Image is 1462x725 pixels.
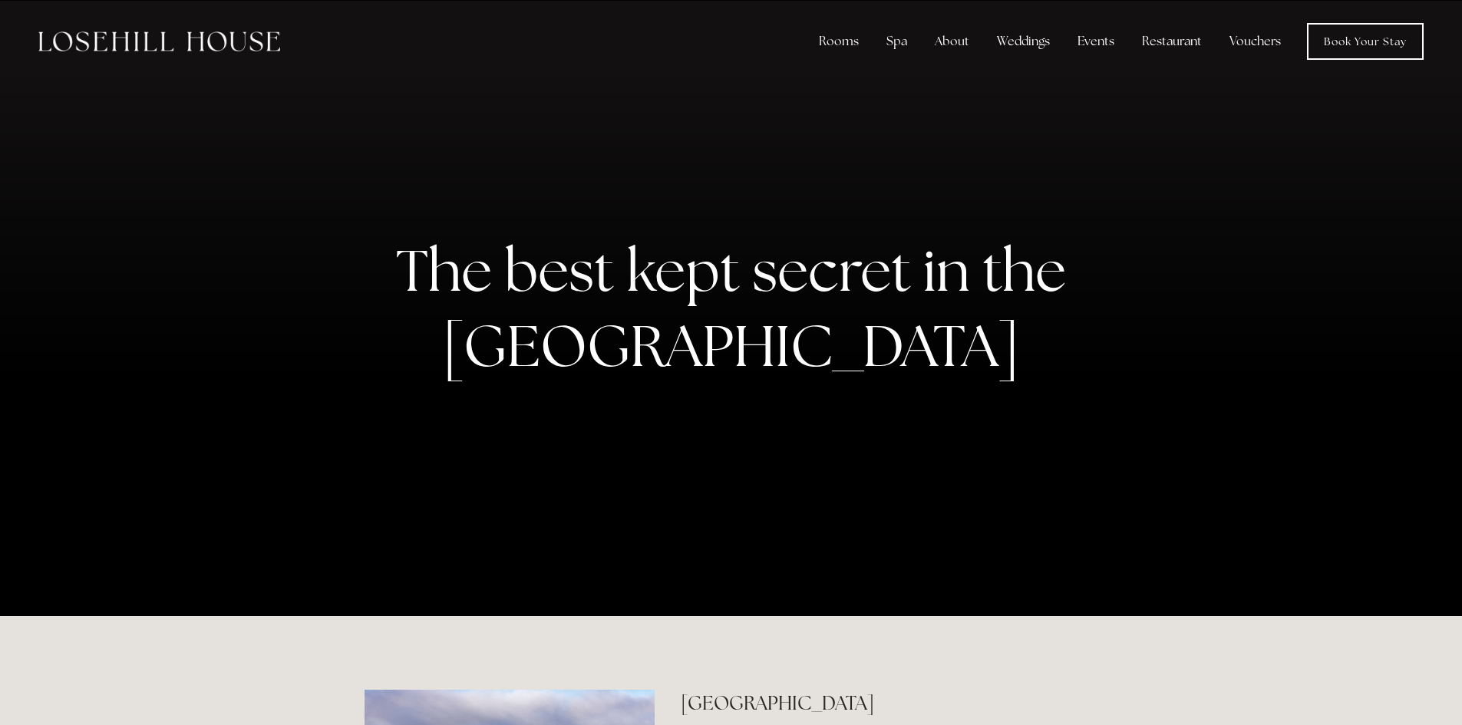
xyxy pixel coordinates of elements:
div: Weddings [985,26,1062,57]
div: About [922,26,982,57]
h2: [GEOGRAPHIC_DATA] [681,690,1097,717]
div: Rooms [807,26,871,57]
a: Vouchers [1217,26,1293,57]
a: Book Your Stay [1307,23,1424,60]
img: Losehill House [38,31,280,51]
strong: The best kept secret in the [GEOGRAPHIC_DATA] [396,232,1078,383]
div: Events [1065,26,1127,57]
div: Restaurant [1130,26,1214,57]
div: Spa [874,26,919,57]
